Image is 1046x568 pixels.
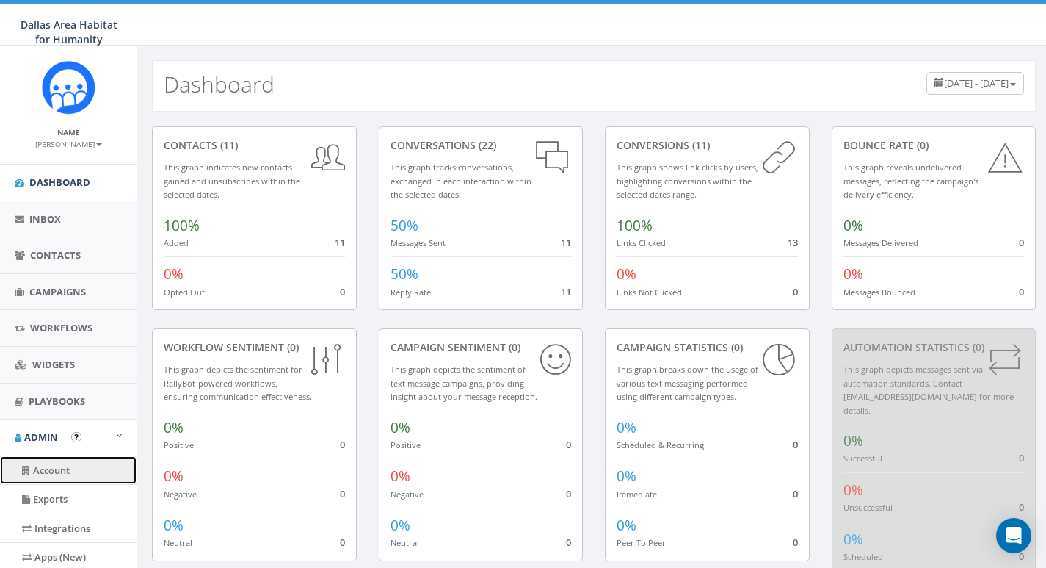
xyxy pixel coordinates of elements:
[617,418,636,437] span: 0%
[391,439,421,450] small: Positive
[843,431,863,450] span: 0%
[391,489,424,500] small: Negative
[996,518,1031,553] div: Open Intercom Messenger
[335,236,345,249] span: 11
[57,127,80,137] small: Name
[71,432,81,442] button: Open In-App Guide
[164,162,300,200] small: This graph indicates new contacts gained and unsubscribes within the selected dates.
[164,364,312,402] small: This graph depicts the sentiment for RallyBot-powered workflows, ensuring communication effective...
[476,138,496,152] span: (22)
[1019,285,1024,298] span: 0
[391,364,537,402] small: This graph depicts the sentiment of text message campaigns, providing insight about your message ...
[843,551,883,562] small: Scheduled
[35,137,102,150] a: [PERSON_NAME]
[164,265,184,284] span: 0%
[793,438,798,451] span: 0
[617,162,758,200] small: This graph shows link clicks by users, highlighting conversions within the selected dates range.
[391,287,431,298] small: Reply Rate
[944,76,1009,90] span: [DATE] - [DATE]
[391,340,572,355] div: Campaign Sentiment
[391,265,418,284] span: 50%
[689,138,710,152] span: (11)
[24,431,58,444] span: Admin
[164,489,197,500] small: Negative
[1019,550,1024,563] span: 0
[164,340,345,355] div: Workflow Sentiment
[30,248,81,262] span: Contacts
[617,237,666,248] small: Links Clicked
[566,536,571,549] span: 0
[29,285,86,298] span: Campaigns
[21,18,117,46] span: Dallas Area Habitat for Humanity
[29,212,61,226] span: Inbox
[1019,451,1024,464] span: 0
[284,340,299,354] span: (0)
[1019,500,1024,514] span: 0
[164,216,200,235] span: 100%
[788,236,798,249] span: 13
[164,287,205,298] small: Opted Out
[617,439,704,450] small: Scheduled & Recurring
[340,487,345,500] span: 0
[561,236,571,249] span: 11
[340,285,345,298] span: 0
[843,138,1025,153] div: Bounce Rate
[35,139,102,149] small: [PERSON_NAME]
[391,216,418,235] span: 50%
[164,439,194,450] small: Positive
[617,138,798,153] div: conversions
[843,237,918,248] small: Messages Delivered
[391,516,410,535] span: 0%
[164,237,189,248] small: Added
[340,438,345,451] span: 0
[164,537,192,548] small: Neutral
[617,216,653,235] span: 100%
[843,265,863,284] span: 0%
[617,287,682,298] small: Links Not Clicked
[32,358,75,371] span: Widgets
[391,467,410,486] span: 0%
[164,138,345,153] div: contacts
[566,487,571,500] span: 0
[970,340,984,354] span: (0)
[617,340,798,355] div: Campaign Statistics
[30,321,92,334] span: Workflows
[617,364,758,402] small: This graph breaks down the usage of various text messaging performed using different campaign types.
[164,516,184,535] span: 0%
[617,516,636,535] span: 0%
[29,395,85,408] span: Playbooks
[914,138,929,152] span: (0)
[217,138,238,152] span: (11)
[391,537,419,548] small: Neutral
[164,467,184,486] span: 0%
[843,162,978,200] small: This graph reveals undelivered messages, reflecting the campaign's delivery efficiency.
[506,340,520,354] span: (0)
[843,502,893,513] small: Unsuccessful
[793,536,798,549] span: 0
[843,481,863,500] span: 0%
[617,265,636,284] span: 0%
[793,487,798,500] span: 0
[617,489,657,500] small: Immediate
[566,438,571,451] span: 0
[617,467,636,486] span: 0%
[164,72,275,96] h2: Dashboard
[340,536,345,549] span: 0
[843,453,882,464] small: Successful
[391,138,572,153] div: conversations
[843,364,1014,416] small: This graph depicts messages sent via automation standards. Contact [EMAIL_ADDRESS][DOMAIN_NAME] f...
[561,285,571,298] span: 11
[391,162,531,200] small: This graph tracks conversations, exchanged in each interaction within the selected dates.
[1019,236,1024,249] span: 0
[617,537,666,548] small: Peer To Peer
[164,418,184,437] span: 0%
[843,216,863,235] span: 0%
[843,340,1025,355] div: Automation Statistics
[843,287,915,298] small: Messages Bounced
[41,60,96,115] img: Rally_Platform_Icon.png
[793,285,798,298] span: 0
[843,530,863,549] span: 0%
[391,418,410,437] span: 0%
[728,340,743,354] span: (0)
[29,176,90,189] span: Dashboard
